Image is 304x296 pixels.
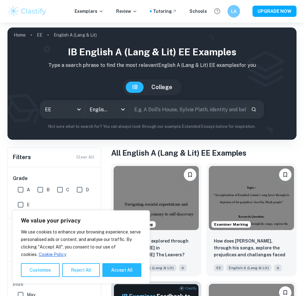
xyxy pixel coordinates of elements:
[189,8,207,15] a: Schools
[54,32,97,38] p: English A (Lang & Lit)
[21,217,141,224] p: We value your privacy
[7,5,47,18] img: Clastify logo
[12,62,292,69] p: Type a search phrase to find the most relevant English A (Lang & Lit) EE examples for you
[214,264,224,271] span: EE
[66,186,69,193] span: C
[119,105,127,114] button: Open
[184,168,196,181] button: Bookmark
[253,6,297,17] button: UPGRADE NOW
[226,264,272,271] span: English A (Lang & Lit)
[13,282,96,287] span: 2026
[21,263,60,277] button: Customise
[21,228,141,258] p: We use cookies to enhance your browsing experience, serve personalised ads or content, and analys...
[102,263,141,277] button: Accept All
[86,186,89,193] span: D
[37,31,42,39] a: EE
[279,168,292,181] button: Bookmark
[14,31,26,39] a: Home
[62,263,100,277] button: Reject All
[27,201,30,208] span: E
[41,101,85,118] div: EE
[116,8,137,15] p: Review
[206,163,297,276] a: Examiner MarkingBookmarkHow does Kendrick Lamar, through his songs, explore the prejudices and ch...
[12,45,292,59] h1: IB English A (Lang & Lit) EE examples
[114,166,199,230] img: English A (Lang & Lit) EE example thumbnail: How is identity explored through Deming
[212,222,251,227] span: Examiner Marking
[38,252,66,257] a: Cookie Policy
[119,238,194,258] p: How is identity explored through Deming Guo in Lisa Ko’s The Leavers?
[12,210,150,283] div: We value your privacy
[12,123,292,130] p: Not sure what to search for? You can always look through our example Extended Essays below for in...
[126,82,144,93] button: IB
[27,186,30,193] span: A
[111,147,297,158] h1: All English A (Lang & Lit) EE Examples
[75,8,104,15] p: Exemplars
[13,175,96,182] h6: Grade
[228,5,240,18] button: LA
[274,264,282,271] span: A
[248,104,259,115] button: Search
[13,153,31,162] h6: Filters
[145,82,179,93] button: College
[131,264,176,271] span: English A (Lang & Lit)
[153,8,177,15] a: Tutoring
[212,6,223,17] button: Help and Feedback
[179,264,187,271] span: A
[130,101,246,118] input: E.g. A Doll's House, Sylvia Plath, identity and belonging...
[230,8,238,15] h6: LA
[111,163,201,276] a: Examiner MarkingBookmarkHow is identity explored through Deming Guo in Lisa Ko’s The Leavers?EEEn...
[47,186,50,193] span: B
[209,166,294,230] img: English A (Lang & Lit) EE example thumbnail: How does Kendrick Lamar, through his son
[214,238,289,259] p: How does Kendrick Lamar, through his songs, explore the prejudices and challenges faced by Black ...
[7,28,297,140] img: profile cover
